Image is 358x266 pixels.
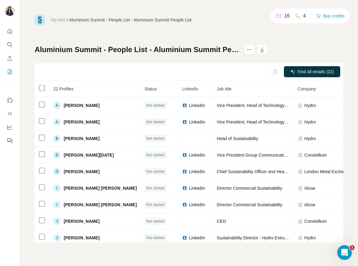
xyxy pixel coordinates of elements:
[53,135,61,142] div: B
[189,102,205,108] span: LinkedIn
[189,235,205,241] span: LinkedIn
[217,235,295,240] span: Sustainability Director - Hydro Extrusions
[35,45,239,55] h1: Aluminium Summit - People List - Aluminium Summit People List
[35,15,45,25] img: Surfe Logo
[189,119,205,125] span: LinkedIn
[5,108,15,119] button: Use Surfe API
[64,102,100,108] span: [PERSON_NAME]
[304,152,327,158] span: Constellium
[64,119,100,125] span: [PERSON_NAME]
[67,17,68,23] li: /
[5,6,15,16] img: Avatar
[189,202,205,208] span: LinkedIn
[337,245,352,260] iframe: Intercom live chat
[304,202,315,208] span: Alcoa
[5,53,15,64] button: Enrich CSV
[189,169,205,175] span: LinkedIn
[146,103,164,108] span: Not started
[217,86,232,91] span: Job title
[182,86,198,91] span: LinkedIn
[182,103,187,108] img: LinkedIn logo
[64,202,137,208] span: [PERSON_NAME] [PERSON_NAME]
[146,152,164,158] span: Not started
[182,169,187,174] img: LinkedIn logo
[146,185,164,191] span: Not started
[5,26,15,37] button: Quick start
[146,202,164,207] span: Not started
[5,95,15,106] button: Use Surfe on LinkedIn
[304,135,316,142] span: Hydro
[304,102,316,108] span: Hydro
[217,202,282,207] span: Director Commercial Sustainability
[53,201,61,208] div: I
[53,168,61,175] div: G
[53,118,61,126] div: A
[316,12,345,20] button: Buy credits
[189,152,205,158] span: LinkedIn
[64,235,100,241] span: [PERSON_NAME]
[304,235,316,241] span: Hydro
[146,119,164,125] span: Not started
[53,102,61,109] div: A
[189,185,205,191] span: LinkedIn
[64,169,100,175] span: [PERSON_NAME]
[146,169,164,174] span: Not started
[304,218,327,224] span: Constellium
[244,45,254,55] button: actions
[217,120,320,124] span: Vice President, Head of Technology at Hydro Batteries
[51,17,66,22] a: My lists
[182,120,187,124] img: LinkedIn logo
[64,185,137,191] span: [PERSON_NAME] [PERSON_NAME]
[284,66,340,77] button: Find all emails (22)
[5,122,15,133] button: Dashboard
[145,86,157,91] span: Status
[53,234,61,241] div: J
[217,136,258,141] span: Head of Sustainability
[69,17,192,23] div: Aluminium Summit - People List - Aluminium Summit People List
[350,245,355,250] span: 1
[304,169,351,175] span: London Metal Exchange
[5,135,15,146] button: Feedback
[146,235,164,241] span: Not started
[182,235,187,240] img: LinkedIn logo
[64,152,114,158] span: [PERSON_NAME][DATE]
[304,119,316,125] span: Hydro
[5,66,15,77] button: My lists
[284,12,290,20] p: 16
[298,69,334,75] span: Find all emails (22)
[53,184,61,192] div: I
[64,135,100,142] span: [PERSON_NAME]
[182,186,187,191] img: LinkedIn logo
[217,169,325,174] span: Chief Sustainability Officer and Head of Physical Markets
[182,202,187,207] img: LinkedIn logo
[217,153,291,158] span: Vice President Group Communications
[217,186,282,191] span: Director Commercial Sustainability
[298,86,316,91] span: Company
[217,219,226,224] span: CEO
[217,103,320,108] span: Vice President, Head of Technology at Hydro Batteries
[5,39,15,50] button: Search
[303,12,306,20] p: 4
[53,218,61,225] div: J
[64,218,100,224] span: [PERSON_NAME]
[304,185,315,191] span: Alcoa
[53,151,61,159] div: D
[53,86,73,91] span: 22 Profiles
[146,218,164,224] span: Not started
[146,136,164,141] span: Not started
[182,153,187,158] img: LinkedIn logo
